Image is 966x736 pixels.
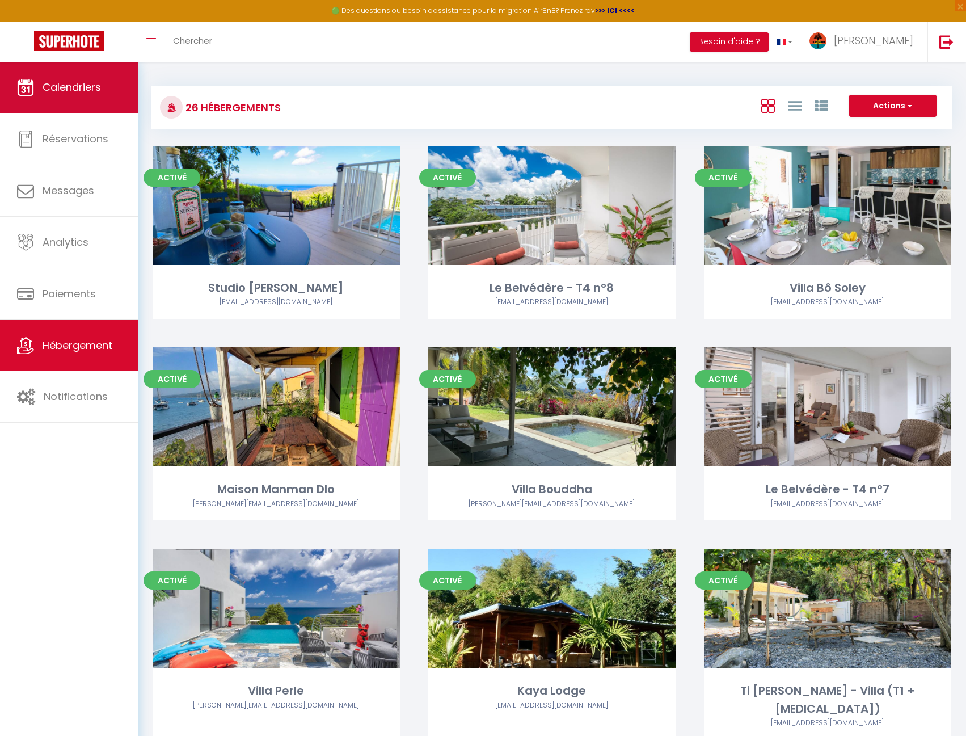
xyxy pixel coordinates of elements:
span: Analytics [43,235,88,249]
span: Calendriers [43,80,101,94]
a: ... [PERSON_NAME] [801,22,927,62]
img: logout [939,35,954,49]
span: Hébergement [43,338,112,352]
div: Airbnb [428,499,676,510]
span: Activé [419,169,476,187]
div: Airbnb [153,700,400,711]
a: >>> ICI <<<< [595,6,635,15]
div: Airbnb [153,499,400,510]
span: Messages [43,183,94,197]
div: Maison Manman Dlo [153,481,400,498]
div: Studio [PERSON_NAME] [153,279,400,297]
span: Activé [144,571,200,590]
div: Airbnb [704,499,951,510]
span: Activé [695,571,752,590]
span: Activé [419,571,476,590]
div: Ti [PERSON_NAME] - Villa (T1 + [MEDICAL_DATA]) [704,682,951,718]
button: Besoin d'aide ? [690,32,769,52]
div: Airbnb [704,718,951,729]
div: Airbnb [428,700,676,711]
span: Activé [695,169,752,187]
a: Vue en Liste [788,96,802,115]
span: Notifications [44,389,108,403]
h3: 26 Hébergements [183,95,281,120]
div: Le Belvédère - T4 n°7 [704,481,951,498]
div: Airbnb [428,297,676,308]
span: Activé [144,169,200,187]
img: ... [809,32,826,49]
a: Vue par Groupe [815,96,828,115]
div: Villa Bô Soley [704,279,951,297]
span: Activé [695,370,752,388]
div: Kaya Lodge [428,682,676,700]
span: Chercher [173,35,212,47]
span: Réservations [43,132,108,146]
span: Activé [144,370,200,388]
div: Airbnb [153,297,400,308]
div: Le Belvédère - T4 n°8 [428,279,676,297]
button: Actions [849,95,937,117]
img: Super Booking [34,31,104,51]
div: Airbnb [704,297,951,308]
a: Chercher [164,22,221,62]
span: [PERSON_NAME] [834,33,913,48]
div: Villa Perle [153,682,400,700]
span: Activé [419,370,476,388]
a: Vue en Box [761,96,775,115]
span: Paiements [43,287,96,301]
div: Villa Bouddha [428,481,676,498]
